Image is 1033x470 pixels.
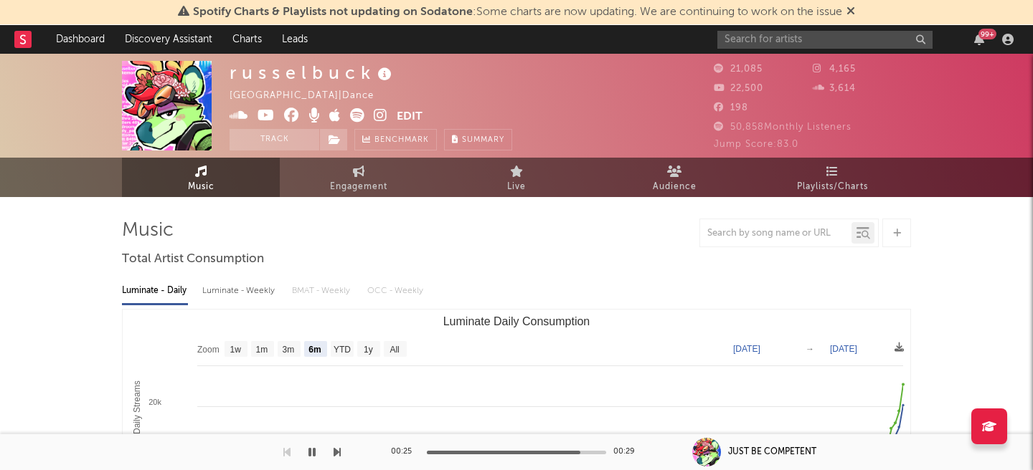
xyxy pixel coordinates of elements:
button: Edit [397,108,423,126]
div: Luminate - Daily [122,279,188,303]
span: Dismiss [846,6,855,18]
span: 198 [714,103,748,112]
span: Engagement [330,178,387,196]
input: Search for artists [717,31,933,49]
a: Leads [272,25,318,54]
a: Discovery Assistant [115,25,222,54]
button: 99+ [974,34,984,45]
a: Live [438,158,595,197]
text: Zoom [197,345,220,355]
a: Charts [222,25,272,54]
text: 1w [230,345,242,355]
text: Luminate Daily Consumption [443,315,590,327]
div: 00:25 [391,443,420,461]
span: Audience [653,178,697,196]
span: 3,614 [813,84,856,93]
div: 00:29 [613,443,642,461]
div: JUST BE COMPETENT [728,446,816,459]
span: Spotify Charts & Playlists not updating on Sodatone [193,6,473,18]
a: Audience [595,158,753,197]
span: 21,085 [714,64,763,74]
text: 6m [308,345,321,355]
span: Music [188,178,214,196]
text: YTD [334,345,351,355]
a: Dashboard [46,25,115,54]
text: → [806,344,814,354]
text: 20k [148,398,161,406]
div: 99 + [978,29,996,39]
span: 4,165 [813,64,856,74]
text: [DATE] [733,344,760,354]
span: Live [507,178,526,196]
span: 22,500 [714,84,763,93]
span: Summary [462,136,504,144]
text: [DATE] [830,344,857,354]
a: Music [122,158,280,197]
text: 3m [283,345,295,355]
button: Track [230,129,319,150]
div: [GEOGRAPHIC_DATA] | Dance [230,87,390,105]
span: 50,858 Monthly Listeners [714,123,852,132]
span: Total Artist Consumption [122,251,264,268]
div: Luminate - Weekly [202,279,278,303]
button: Summary [444,129,512,150]
text: All [390,345,399,355]
a: Benchmark [354,129,437,150]
text: 1m [256,345,268,355]
text: 1y [364,345,373,355]
a: Engagement [280,158,438,197]
span: : Some charts are now updating. We are continuing to work on the issue [193,6,842,18]
span: Benchmark [374,132,429,149]
span: Playlists/Charts [797,178,868,196]
span: Jump Score: 83.0 [714,140,798,149]
a: Playlists/Charts [753,158,911,197]
input: Search by song name or URL [700,228,852,239]
div: r u s s e l b u c k [230,61,395,85]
